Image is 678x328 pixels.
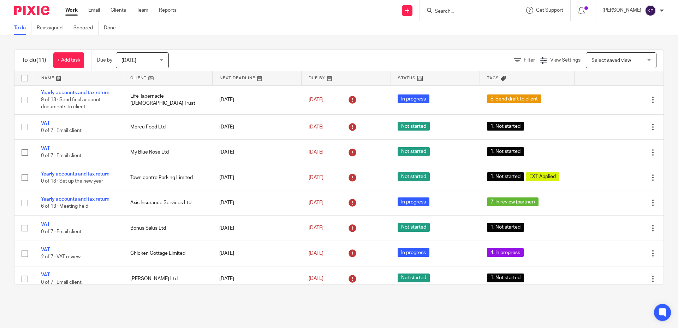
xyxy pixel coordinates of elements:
[41,222,50,227] a: VAT
[309,251,323,256] span: [DATE]
[104,21,121,35] a: Done
[212,140,302,165] td: [DATE]
[645,5,656,16] img: svg%3E
[309,276,323,281] span: [DATE]
[65,7,78,14] a: Work
[398,122,430,131] span: Not started
[212,241,302,266] td: [DATE]
[22,57,46,64] h1: To do
[212,114,302,139] td: [DATE]
[524,58,535,63] span: Filter
[487,274,524,282] span: 1. Not started
[212,190,302,215] td: [DATE]
[41,204,88,209] span: 6 of 13 · Meeting held
[41,121,50,126] a: VAT
[41,146,50,151] a: VAT
[41,172,109,177] a: Yearly accounts and tax return
[487,248,524,257] span: 4. In progress
[550,58,581,63] span: View Settings
[526,172,559,181] span: EXT Applied
[53,52,84,68] a: + Add task
[487,122,524,131] span: 1. Not started
[398,197,429,206] span: In progress
[97,57,112,64] p: Due by
[111,7,126,14] a: Clients
[398,147,430,156] span: Not started
[41,90,109,95] a: Yearly accounts and tax return
[41,154,82,159] span: 0 of 7 · Email client
[37,21,68,35] a: Reassigned
[123,215,213,241] td: Bonus Salus Ltd
[487,172,524,181] span: 1. Not started
[309,125,323,130] span: [DATE]
[41,254,81,259] span: 2 of 7 · VAT review
[487,76,499,80] span: Tags
[14,21,31,35] a: To do
[487,94,541,103] span: 8. Send draft to client
[309,150,323,155] span: [DATE]
[41,128,82,133] span: 0 of 7 · Email client
[121,58,136,63] span: [DATE]
[123,85,213,114] td: Life Tabernacle [DEMOGRAPHIC_DATA] Trust
[212,165,302,190] td: [DATE]
[123,140,213,165] td: My Blue Rose Ltd
[487,223,524,232] span: 1. Not started
[41,229,82,234] span: 0 of 7 · Email client
[123,266,213,291] td: [PERSON_NAME] Ltd
[88,7,100,14] a: Email
[487,197,539,206] span: 7. In review (partner)
[434,8,498,15] input: Search
[398,223,430,232] span: Not started
[123,114,213,139] td: Mercu Food Ltd
[309,226,323,231] span: [DATE]
[159,7,177,14] a: Reports
[398,248,429,257] span: In progress
[398,94,429,103] span: In progress
[602,7,641,14] p: [PERSON_NAME]
[137,7,148,14] a: Team
[123,241,213,266] td: Chicken Cottage Limited
[41,197,109,202] a: Yearly accounts and tax return
[41,179,103,184] span: 0 of 13 · Set up the new year
[73,21,99,35] a: Snoozed
[41,97,101,110] span: 9 of 13 · Send final account documents to client
[123,165,213,190] td: Town centre Parking Limited
[309,200,323,205] span: [DATE]
[41,272,50,277] a: VAT
[487,147,524,156] span: 1. Not started
[14,6,49,15] img: Pixie
[41,280,82,285] span: 0 of 7 · Email client
[309,175,323,180] span: [DATE]
[398,172,430,181] span: Not started
[212,266,302,291] td: [DATE]
[309,97,323,102] span: [DATE]
[536,8,563,13] span: Get Support
[591,58,631,63] span: Select saved view
[36,57,46,63] span: (11)
[123,190,213,215] td: Axis Insurance Services Ltd
[212,85,302,114] td: [DATE]
[41,247,50,252] a: VAT
[212,215,302,241] td: [DATE]
[398,274,430,282] span: Not started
